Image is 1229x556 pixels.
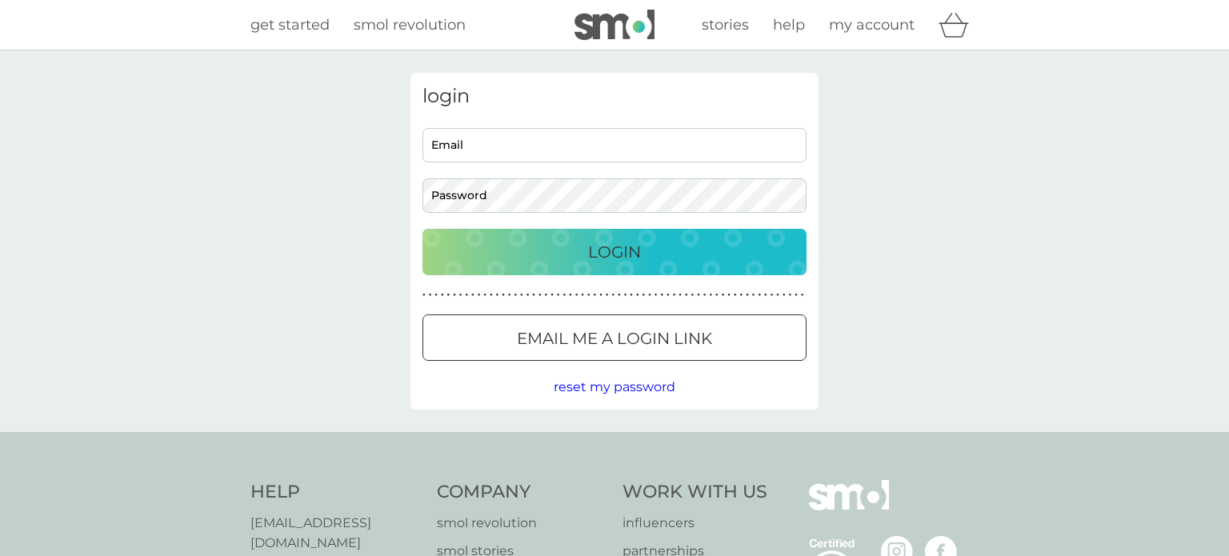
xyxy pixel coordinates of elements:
img: smol [809,480,889,534]
p: ● [508,291,511,299]
p: ● [459,291,462,299]
p: ● [727,291,731,299]
p: ● [783,291,786,299]
button: Email me a login link [422,314,807,361]
p: ● [758,291,761,299]
p: ● [557,291,560,299]
p: ● [722,291,725,299]
p: ● [575,291,578,299]
p: ● [703,291,707,299]
p: ● [691,291,695,299]
a: smol revolution [437,513,607,534]
span: my account [829,16,915,34]
h4: Company [437,480,607,505]
p: ● [441,291,444,299]
p: ● [685,291,688,299]
p: ● [496,291,499,299]
p: ● [630,291,633,299]
p: ● [526,291,530,299]
p: ● [697,291,700,299]
a: stories [702,14,749,37]
p: ● [538,291,542,299]
p: ● [648,291,651,299]
p: Login [588,239,641,265]
a: smol revolution [354,14,466,37]
a: my account [829,14,915,37]
p: ● [453,291,456,299]
p: ● [581,291,584,299]
p: ● [740,291,743,299]
p: ● [734,291,737,299]
p: ● [709,291,712,299]
p: ● [771,291,774,299]
p: ● [789,291,792,299]
div: basket [939,9,979,41]
p: ● [465,291,468,299]
p: ● [655,291,658,299]
a: influencers [623,513,767,534]
p: ● [795,291,798,299]
button: Login [422,229,807,275]
p: ● [587,291,590,299]
p: ● [715,291,719,299]
p: ● [667,291,670,299]
p: ● [569,291,572,299]
p: ● [776,291,779,299]
p: ● [643,291,646,299]
p: ● [545,291,548,299]
p: ● [429,291,432,299]
p: ● [673,291,676,299]
p: ● [520,291,523,299]
span: smol revolution [354,16,466,34]
span: reset my password [554,379,675,394]
p: ● [746,291,749,299]
a: get started [250,14,330,37]
h4: Work With Us [623,480,767,505]
p: ● [471,291,474,299]
p: ● [502,291,505,299]
p: ● [679,291,682,299]
a: help [773,14,805,37]
span: stories [702,16,749,34]
button: reset my password [554,377,675,398]
p: ● [752,291,755,299]
p: ● [594,291,597,299]
p: ● [606,291,609,299]
h3: login [422,85,807,108]
p: ● [618,291,621,299]
a: [EMAIL_ADDRESS][DOMAIN_NAME] [250,513,421,554]
p: ● [599,291,602,299]
span: get started [250,16,330,34]
p: ● [447,291,450,299]
p: ● [490,291,493,299]
p: ● [562,291,566,299]
p: ● [422,291,426,299]
p: ● [532,291,535,299]
p: ● [478,291,481,299]
img: smol [574,10,655,40]
p: ● [660,291,663,299]
p: ● [764,291,767,299]
p: ● [483,291,486,299]
p: ● [624,291,627,299]
p: ● [434,291,438,299]
p: Email me a login link [517,326,712,351]
p: ● [801,291,804,299]
span: help [773,16,805,34]
p: ● [636,291,639,299]
h4: Help [250,480,421,505]
p: ● [514,291,517,299]
p: ● [611,291,614,299]
p: ● [550,291,554,299]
